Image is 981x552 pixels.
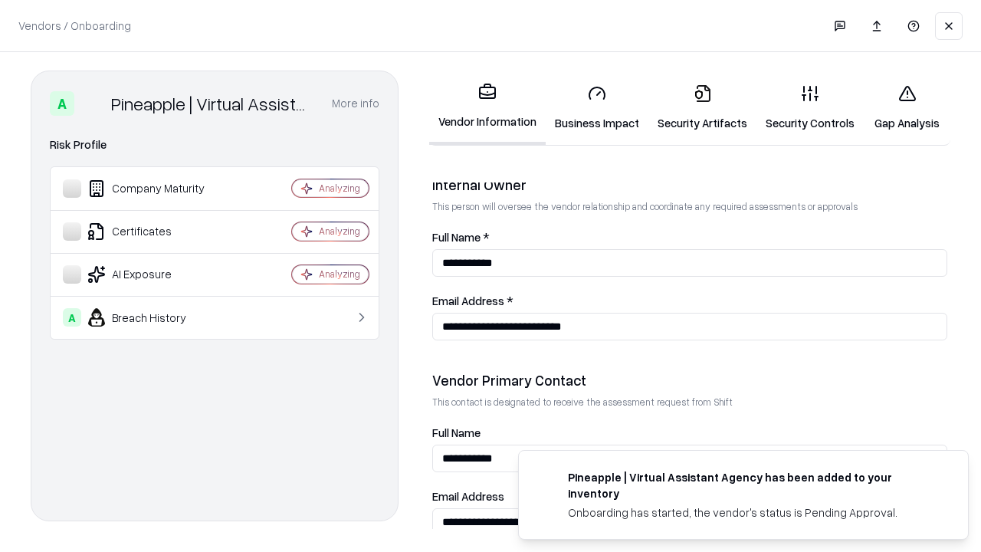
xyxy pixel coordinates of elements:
a: Vendor Information [429,71,546,145]
div: Analyzing [319,225,360,238]
div: Certificates [63,222,246,241]
div: Analyzing [319,182,360,195]
div: Pineapple | Virtual Assistant Agency [111,91,313,116]
img: trypineapple.com [537,469,556,488]
div: AI Exposure [63,265,246,284]
div: A [63,308,81,327]
div: Risk Profile [50,136,379,154]
a: Gap Analysis [864,72,950,143]
label: Full Name * [432,232,947,243]
p: This person will oversee the vendor relationship and coordinate any required assessments or appro... [432,200,947,213]
div: Breach History [63,308,246,327]
a: Security Artifacts [648,72,756,143]
div: Analyzing [319,268,360,281]
div: Pineapple | Virtual Assistant Agency has been added to your inventory [568,469,931,501]
label: Full Name [432,427,947,439]
div: Internal Owner [432,176,947,194]
p: This contact is designated to receive the assessment request from Shift [432,396,947,409]
div: A [50,91,74,116]
label: Email Address [432,491,947,502]
div: Company Maturity [63,179,246,198]
img: Pineapple | Virtual Assistant Agency [80,91,105,116]
a: Security Controls [756,72,864,143]
div: Vendor Primary Contact [432,371,947,389]
div: Onboarding has started, the vendor's status is Pending Approval. [568,504,931,521]
button: More info [332,90,379,117]
a: Business Impact [546,72,648,143]
p: Vendors / Onboarding [18,18,131,34]
label: Email Address * [432,295,947,307]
